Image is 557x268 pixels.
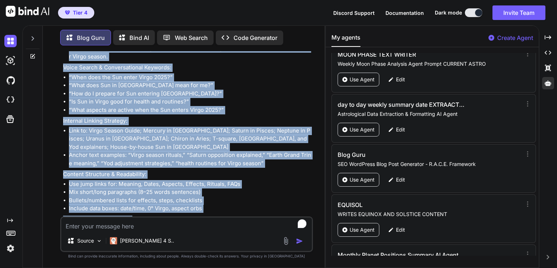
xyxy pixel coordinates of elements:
[350,76,375,83] p: Use Agent
[338,161,521,168] p: SEO WordPress Blog Post Generator - R.A.C.E. Framework
[63,216,311,224] p: User Engagement & CTAs:
[435,9,462,16] span: Dark mode
[350,176,375,183] p: Use Agent
[120,237,174,244] p: [PERSON_NAME] 4 S..
[69,196,311,205] li: Bullets/numbered lists for effects, steps, checklists
[175,33,208,42] p: Web Search
[63,117,311,125] p: Internal Linking Strategy:
[338,60,521,68] p: Weekly Moon Phase Analysis Agent Prompt CURRENT ASTRO
[333,10,375,16] span: Discord Support
[497,33,533,42] p: Create Agent
[69,73,311,82] li: “When does the Sun enter Virgo 2025?”
[396,176,405,183] p: Edit
[338,50,466,59] h3: MOON PHASE TEXT WRITER
[4,94,17,106] img: cloudideIcon
[234,33,277,42] p: Code Generator
[4,35,17,47] img: darkChat
[65,11,70,15] img: premium
[6,6,49,17] img: Bind AI
[69,81,311,90] li: “What does Sun in [GEOGRAPHIC_DATA] mean for me?”
[282,237,290,245] img: attachment
[338,211,521,218] p: WRITES EQUINOX AND SOLSTICE CONTENT
[4,74,17,86] img: githubDark
[385,10,424,16] span: Documentation
[338,200,466,209] h3: EQUISOL
[77,33,105,42] p: Blog Guru
[338,110,521,118] p: Astrological Data Extraction & Formatting AI Agent
[69,106,311,114] li: “What aspects are active when the Sun enters Virgo 2025?”
[69,188,311,196] li: Mix short/long paragraphs (8–25 words sentences)
[129,33,149,42] p: Bind AI
[60,253,313,259] p: Bind can provide inaccurate information, including about people. Always double-check its answers....
[110,237,117,244] img: Claude 4 Sonnet
[492,5,545,20] button: Invite Team
[338,100,466,109] h3: day to day weekly summary date EXTRAACTOR
[396,126,405,133] p: Edit
[73,9,87,16] span: Tier 4
[69,98,311,106] li: “Is Sun in Virgo good for health and routines?”
[331,33,360,47] button: My agents
[338,150,466,159] h3: Blog Guru
[69,180,311,188] li: Use jump links for: Meaning, Dates, Aspects, Effects, Rituals, FAQs
[77,237,94,244] p: Source
[63,64,311,72] p: Voice Search & Conversational Keywords:
[396,226,405,234] p: Edit
[69,204,311,213] li: Include data boxes: date/time, 0° Virgo, aspect orbs
[385,9,424,17] button: Documentation
[333,9,375,17] button: Discord Support
[69,151,311,167] li: Anchor text examples: “Virgo season rituals,” “Saturn opposition explained,” “Earth Grand Trine m...
[61,218,312,231] textarea: To enrich screen reader interactions, please activate Accessibility in Grammarly extension settings
[350,126,375,133] p: Use Agent
[338,251,466,259] h3: Monthly Planet Positions Summary AI Agent
[4,242,17,255] img: settings
[396,76,405,83] p: Edit
[58,7,94,19] button: premiumTier 4
[350,226,375,234] p: Use Agent
[69,90,311,98] li: “How do I prepare for Sun entering [GEOGRAPHIC_DATA]?”
[96,238,102,244] img: Pick Models
[69,127,311,151] li: Link to: Virgo Season Guide; Mercury in [GEOGRAPHIC_DATA]; Saturn in Pisces; Neptune in Pisces; U...
[4,54,17,67] img: darkAi-studio
[296,237,303,245] img: icon
[63,170,311,179] p: Content Structure & Readability:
